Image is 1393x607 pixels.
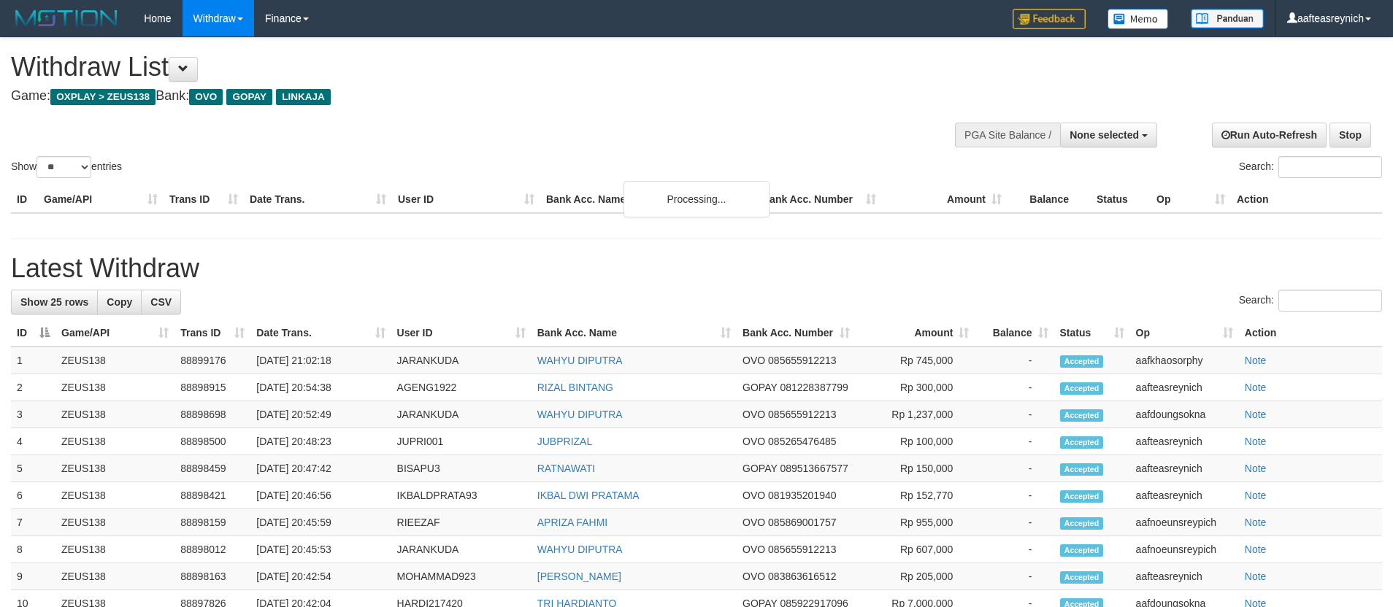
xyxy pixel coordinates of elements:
[1091,186,1151,213] th: Status
[1239,156,1382,178] label: Search:
[1130,374,1239,401] td: aafteasreynich
[537,355,623,366] a: WAHYU DIPUTRA
[1245,490,1267,501] a: Note
[391,563,532,590] td: MOHAMMAD923
[1278,156,1382,178] input: Search:
[1278,290,1382,312] input: Search:
[174,482,250,509] td: 88898421
[1245,409,1267,420] a: Note
[107,296,132,308] span: Copy
[1060,571,1104,584] span: Accepted
[1130,347,1239,374] td: aafkhaosorphy
[955,123,1060,147] div: PGA Site Balance /
[250,563,391,590] td: [DATE] 20:42:54
[11,509,55,536] td: 7
[537,490,640,501] a: IKBAL DWI PRATAMA
[1245,355,1267,366] a: Note
[768,436,836,447] span: Copy 085265476485 to clipboard
[856,347,975,374] td: Rp 745,000
[537,517,607,528] a: APRIZA FAHMI
[537,409,623,420] a: WAHYU DIPUTRA
[975,455,1054,482] td: -
[250,428,391,455] td: [DATE] 20:48:23
[1191,9,1264,28] img: panduan.png
[1245,436,1267,447] a: Note
[1130,320,1239,347] th: Op: activate to sort column ascending
[55,563,174,590] td: ZEUS138
[55,509,174,536] td: ZEUS138
[174,401,250,428] td: 88898698
[1239,290,1382,312] label: Search:
[975,320,1054,347] th: Balance: activate to sort column ascending
[780,463,848,474] span: Copy 089513667577 to clipboard
[742,355,765,366] span: OVO
[742,571,765,582] span: OVO
[856,455,975,482] td: Rp 150,000
[1245,463,1267,474] a: Note
[856,401,975,428] td: Rp 1,237,000
[1070,129,1139,141] span: None selected
[11,536,55,563] td: 8
[244,186,392,213] th: Date Trans.
[975,401,1054,428] td: -
[174,320,250,347] th: Trans ID: activate to sort column ascending
[174,347,250,374] td: 88899176
[537,463,595,474] a: RATNAWATI
[392,186,540,213] th: User ID
[1060,463,1104,476] span: Accepted
[540,186,756,213] th: Bank Acc. Name
[737,320,856,347] th: Bank Acc. Number: activate to sort column ascending
[882,186,1008,213] th: Amount
[1060,544,1104,557] span: Accepted
[975,482,1054,509] td: -
[1130,428,1239,455] td: aafteasreynich
[250,347,391,374] td: [DATE] 21:02:18
[1130,401,1239,428] td: aafdoungsokna
[1245,544,1267,555] a: Note
[537,436,592,447] a: JUBPRIZAL
[1108,9,1169,29] img: Button%20Memo.svg
[11,428,55,455] td: 4
[11,320,55,347] th: ID: activate to sort column descending
[391,536,532,563] td: JARANKUDA
[975,509,1054,536] td: -
[55,347,174,374] td: ZEUS138
[537,382,613,393] a: RIZAL BINTANG
[174,455,250,482] td: 88898459
[623,181,770,217] div: Processing...
[55,536,174,563] td: ZEUS138
[55,320,174,347] th: Game/API: activate to sort column ascending
[768,490,836,501] span: Copy 081935201940 to clipboard
[1231,186,1382,213] th: Action
[742,490,765,501] span: OVO
[55,482,174,509] td: ZEUS138
[250,482,391,509] td: [DATE] 20:46:56
[11,401,55,428] td: 3
[1054,320,1130,347] th: Status: activate to sort column ascending
[1329,123,1371,147] a: Stop
[856,428,975,455] td: Rp 100,000
[189,89,223,105] span: OVO
[532,320,737,347] th: Bank Acc. Name: activate to sort column ascending
[1151,186,1231,213] th: Op
[1060,517,1104,530] span: Accepted
[391,401,532,428] td: JARANKUDA
[742,409,765,420] span: OVO
[55,455,174,482] td: ZEUS138
[975,428,1054,455] td: -
[55,374,174,401] td: ZEUS138
[11,482,55,509] td: 6
[11,455,55,482] td: 5
[50,89,156,105] span: OXPLAY > ZEUS138
[768,544,836,555] span: Copy 085655912213 to clipboard
[11,89,914,104] h4: Game: Bank:
[768,571,836,582] span: Copy 083863616512 to clipboard
[1239,320,1382,347] th: Action
[11,53,914,82] h1: Withdraw List
[742,436,765,447] span: OVO
[975,536,1054,563] td: -
[975,374,1054,401] td: -
[174,428,250,455] td: 88898500
[174,509,250,536] td: 88898159
[1008,186,1091,213] th: Balance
